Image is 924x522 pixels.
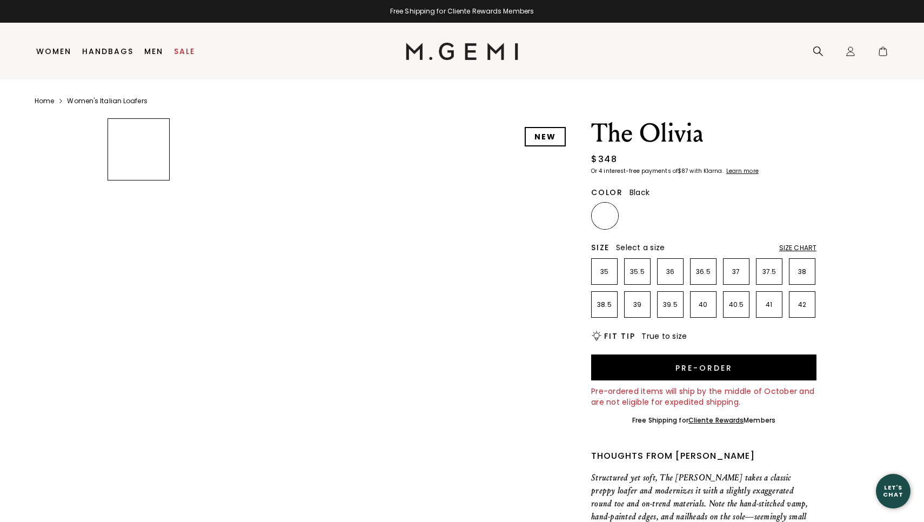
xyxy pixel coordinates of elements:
a: Sale [174,47,195,56]
h2: Size [591,243,610,252]
img: Black and White [692,204,716,228]
p: 35 [592,267,617,276]
a: Women [36,47,71,56]
button: Pre-order [591,354,816,380]
div: $348 [591,153,617,166]
p: 42 [789,300,815,309]
p: 39 [625,300,650,309]
a: Learn more [725,168,759,175]
img: The Olivia [108,452,169,513]
img: The Olivia [108,319,169,380]
p: 36 [658,267,683,276]
img: Chocolate [626,204,650,228]
p: 40.5 [724,300,749,309]
div: Thoughts from [PERSON_NAME] [591,450,816,463]
span: Select a size [616,242,665,253]
p: 38 [789,267,815,276]
p: 37.5 [756,267,782,276]
img: M.Gemi [406,43,519,60]
div: NEW [525,127,566,146]
p: 41 [756,300,782,309]
div: Free Shipping for Members [632,416,775,425]
klarna-placement-style-body: with Klarna [689,167,725,175]
p: 35.5 [625,267,650,276]
a: Handbags [82,47,133,56]
a: Home [35,97,54,105]
h2: Color [591,188,623,197]
p: 36.5 [691,267,716,276]
p: 37 [724,267,749,276]
img: The Olivia [108,185,169,246]
a: Cliente Rewards [688,416,744,425]
div: Let's Chat [876,484,910,498]
klarna-placement-style-body: Or 4 interest-free payments of [591,167,678,175]
img: Gunmetal [659,204,683,228]
p: 40 [691,300,716,309]
div: Size Chart [779,244,816,252]
div: Pre-ordered items will ship by the middle of October and are not eligible for expedited shipping. [591,386,816,407]
img: Black [593,204,617,228]
a: Women's Italian Loafers [67,97,147,105]
klarna-placement-style-cta: Learn more [726,167,759,175]
klarna-placement-style-amount: $87 [678,167,688,175]
h1: The Olivia [591,118,816,149]
img: The Olivia [176,118,574,517]
img: The Olivia [108,385,169,446]
h2: Fit Tip [604,332,635,340]
img: The Olivia [108,252,169,313]
a: Men [144,47,163,56]
span: Black [630,187,650,198]
span: True to size [641,331,687,342]
p: 39.5 [658,300,683,309]
p: 38.5 [592,300,617,309]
